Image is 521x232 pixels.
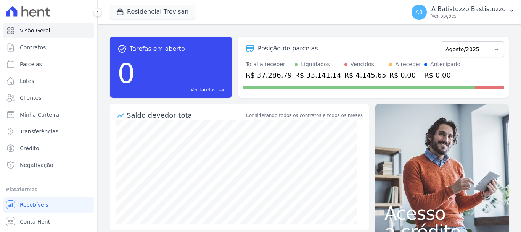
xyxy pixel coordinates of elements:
[301,60,330,68] div: Liquidados
[415,10,423,15] span: AB
[3,90,94,105] a: Clientes
[117,54,135,93] div: 0
[246,60,292,68] div: Total a receber
[430,60,460,68] div: Antecipado
[110,5,195,19] button: Residencial Trevisan
[3,141,94,156] a: Crédito
[3,124,94,139] a: Transferências
[20,94,41,102] span: Clientes
[3,73,94,89] a: Lotes
[138,86,224,93] a: Ver tarefas east
[20,27,50,34] span: Visão Geral
[246,70,292,80] div: R$ 37.286,79
[20,201,48,209] span: Recebíveis
[295,70,341,80] div: R$ 33.141,14
[3,40,94,55] a: Contratos
[130,44,185,54] span: Tarefas em aberto
[258,44,318,53] div: Posição de parcelas
[3,157,94,173] a: Negativação
[20,128,58,135] span: Transferências
[395,60,421,68] div: A receber
[20,218,50,226] span: Conta Hent
[127,110,244,120] div: Saldo devedor total
[389,70,421,80] div: R$ 0,00
[3,197,94,213] a: Recebíveis
[20,77,34,85] span: Lotes
[3,23,94,38] a: Visão Geral
[219,87,224,93] span: east
[20,111,59,118] span: Minha Carteira
[431,5,506,13] p: A Batistuzzo Bastistuzzo
[20,144,39,152] span: Crédito
[405,2,521,23] button: AB A Batistuzzo Bastistuzzo Ver opções
[6,185,91,194] div: Plataformas
[344,70,386,80] div: R$ 4.145,65
[20,161,53,169] span: Negativação
[3,57,94,72] a: Parcelas
[384,204,500,222] span: Acesso
[351,60,374,68] div: Vencidos
[20,60,42,68] span: Parcelas
[117,44,127,54] span: task_alt
[431,13,506,19] p: Ver opções
[20,44,46,51] span: Contratos
[3,107,94,122] a: Minha Carteira
[191,86,215,93] span: Ver tarefas
[3,214,94,229] a: Conta Hent
[424,70,460,80] div: R$ 0,00
[246,112,363,119] div: Considerando todos os contratos e todos os meses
